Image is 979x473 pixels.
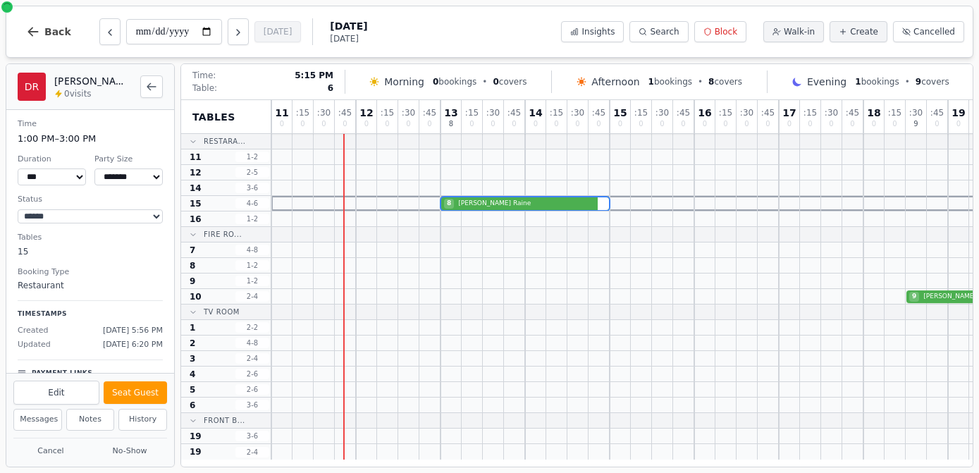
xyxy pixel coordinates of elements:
span: 0 [512,121,516,128]
span: 0 [703,121,707,128]
span: 4 [190,369,195,380]
span: : 15 [465,109,479,117]
span: 6 [190,400,195,411]
p: Timestamps [18,309,163,319]
button: Next day [228,18,249,45]
button: History [118,409,167,431]
p: Payment Links [32,369,92,379]
span: 8 [449,121,453,128]
button: Seat Guest [104,381,167,404]
span: Front B... [204,415,245,426]
button: Notes [66,409,115,431]
span: 4 - 6 [235,198,269,209]
span: 0 [787,121,792,128]
span: 0 [575,121,579,128]
span: Evening [807,75,846,89]
span: 0 [554,121,558,128]
span: : 30 [740,109,753,117]
span: 1 [648,77,654,87]
span: 2 - 4 [235,447,269,457]
span: 2 - 6 [235,384,269,395]
span: Time: [192,70,216,81]
span: Morning [384,75,424,89]
span: Updated [18,339,51,351]
span: [DATE] 6:20 PM [103,339,163,351]
span: 0 [618,121,622,128]
span: : 15 [634,109,648,117]
span: 0 [765,121,770,128]
span: 0 [321,121,326,128]
button: Edit [13,381,99,405]
span: 7 [190,245,195,256]
span: 11 [190,152,202,163]
span: 2 - 2 [235,322,269,333]
span: 14 [190,183,202,194]
span: : 45 [423,109,436,117]
span: 0 [744,121,749,128]
span: covers [916,76,949,87]
span: 3 - 6 [235,431,269,441]
span: 1 - 2 [235,214,269,224]
span: 0 [681,121,685,128]
span: 0 [469,121,474,128]
span: 2 - 5 [235,167,269,178]
span: [PERSON_NAME] Raine [455,199,593,209]
span: Tables [192,110,235,124]
span: 13 [444,108,457,118]
div: DR [18,73,46,101]
span: 18 [867,108,880,118]
span: bookings [648,76,692,87]
span: 6 [328,82,333,94]
span: : 45 [507,109,521,117]
span: 0 [872,121,876,128]
span: : 15 [296,109,309,117]
span: : 30 [571,109,584,117]
button: [DATE] [254,21,302,42]
button: Previous day [99,18,121,45]
span: 16 [190,214,202,225]
span: 8 [190,260,195,271]
span: 0 [406,121,410,128]
span: • [482,76,487,87]
span: [DATE] [330,19,367,33]
span: 0 [364,121,369,128]
span: 0 [427,121,431,128]
span: Table: [192,82,217,94]
span: • [698,76,703,87]
span: Back [44,27,71,37]
span: 16 [698,108,711,118]
span: 0 [829,121,833,128]
button: Walk-in [763,21,824,42]
span: Search [650,26,679,37]
span: : 15 [719,109,732,117]
span: : 30 [825,109,838,117]
span: 0 visits [64,88,92,99]
button: Create [830,21,887,42]
span: : 45 [338,109,352,117]
span: : 30 [402,109,415,117]
span: Created [18,325,49,337]
dd: 1:00 PM – 3:00 PM [18,132,163,146]
dt: Status [18,194,163,206]
span: 0 [723,121,727,128]
span: 10 [190,291,202,302]
span: : 15 [803,109,817,117]
span: : 15 [381,109,394,117]
span: 2 - 4 [235,291,269,302]
span: 8 [708,77,714,87]
span: 19 [190,446,202,457]
span: covers [708,76,742,87]
span: 4 - 8 [235,245,269,255]
span: : 45 [761,109,775,117]
span: 12 [359,108,373,118]
span: 9 [190,276,195,287]
button: Search [629,21,688,42]
span: 14 [529,108,542,118]
button: No-Show [92,443,167,460]
span: 0 [280,121,284,128]
span: [DATE] [330,33,367,44]
span: 11 [275,108,288,118]
span: 4 - 8 [235,338,269,348]
span: 19 [190,431,202,442]
span: : 45 [592,109,605,117]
